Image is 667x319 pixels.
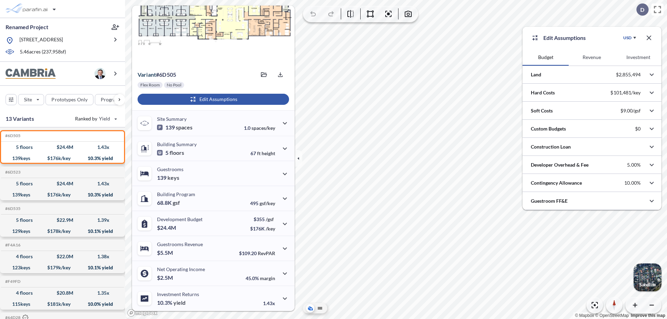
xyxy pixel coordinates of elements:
p: Net Operating Income [157,266,205,272]
p: Hard Costs [531,89,555,96]
button: Ranked by Yield [69,113,122,124]
p: Guestrooms Revenue [157,241,203,247]
p: [STREET_ADDRESS] [19,36,63,45]
button: Program [95,94,132,105]
p: 45.0% [246,275,275,281]
p: $2,855,494 [616,72,641,78]
p: D [640,7,644,13]
p: # 6d505 [138,71,176,78]
p: Guestroom FF&E [531,198,568,204]
img: BrandImage [6,68,56,79]
span: ft [257,150,261,156]
p: Developer Overhead & Fee [531,161,588,168]
button: Budget [522,49,569,66]
p: $2.5M [157,274,174,281]
p: $9.00/gsf [620,108,641,114]
div: USD [623,35,632,41]
button: Site [18,94,44,105]
p: $109.20 [239,250,275,256]
p: 1.43x [263,300,275,306]
button: Edit Assumptions [138,94,289,105]
span: margin [260,275,275,281]
p: $0 [635,126,641,132]
p: $5.5M [157,249,174,256]
p: $355 [250,216,275,222]
p: 10.00% [624,180,641,186]
p: Guestrooms [157,166,183,172]
p: Renamed Project [6,23,48,31]
span: Variant [138,71,156,78]
p: 1.0 [244,125,275,131]
span: /gsf [266,216,274,222]
p: $176K [250,226,275,232]
p: Site [24,96,32,103]
span: gsf [173,199,180,206]
h5: Click to copy the code [4,243,20,247]
p: No Pool [167,82,181,88]
h5: Click to copy the code [4,170,20,175]
p: 10.3% [157,299,186,306]
p: Flex Room [140,82,160,88]
p: Program [101,96,120,103]
button: Revenue [569,49,615,66]
button: Prototypes Only [46,94,93,105]
a: Mapbox [575,313,594,318]
span: spaces [176,124,192,131]
p: Development Budget [157,216,203,222]
button: Switcher ImageSatellite [634,263,661,291]
p: Custom Budgets [531,125,566,132]
p: Soft Costs [531,107,553,114]
p: Edit Assumptions [543,34,586,42]
p: Prototypes Only [51,96,88,103]
button: Investment [615,49,661,66]
p: Site Summary [157,116,187,122]
span: keys [167,174,179,181]
p: 13 Variants [6,115,34,123]
h5: Click to copy the code [4,279,20,284]
button: Site Plan [316,304,324,312]
p: Construction Loan [531,143,571,150]
img: Switcher Image [634,263,661,291]
span: Yield [99,115,110,122]
h5: Click to copy the code [4,133,20,138]
p: 495 [250,200,275,206]
p: $101,481/key [610,90,641,96]
p: 139 [157,174,179,181]
a: Improve this map [631,313,665,318]
p: 5.46 acres ( 237,958 sf) [20,48,66,56]
button: Aerial View [306,304,314,312]
p: Investment Returns [157,291,199,297]
p: Building Program [157,191,195,197]
span: floors [170,149,184,156]
p: Satellite [639,282,656,287]
a: OpenStreetMap [595,313,629,318]
a: Mapbox homepage [127,309,158,317]
span: gsf/key [260,200,275,206]
span: height [262,150,275,156]
span: RevPAR [258,250,275,256]
p: Contingency Allowance [531,179,582,186]
img: user logo [94,68,106,79]
h5: Click to copy the code [4,206,20,211]
p: Building Summary [157,141,197,147]
span: spaces/key [252,125,275,131]
p: 139 [157,124,192,131]
p: 5 [157,149,184,156]
p: Land [531,71,541,78]
p: $24.4M [157,224,177,231]
span: /key [266,226,275,232]
p: 68.8K [157,199,180,206]
span: yield [173,299,186,306]
p: 5.00% [627,162,641,168]
p: 67 [250,150,275,156]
